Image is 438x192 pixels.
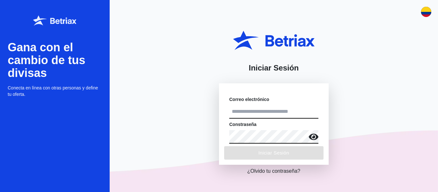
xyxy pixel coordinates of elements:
label: Correo electrónico [229,96,269,103]
h3: Gana con el cambio de tus divisas [8,41,102,79]
h1: Iniciar Sesión [249,63,299,73]
a: ¿Olvido tu contraseña? [247,167,300,175]
span: Conecta en línea con otras personas y define tu oferta. [8,85,102,97]
label: Constraseña [229,121,257,128]
img: svg%3e [421,7,431,17]
img: Betriax logo [33,15,76,26]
